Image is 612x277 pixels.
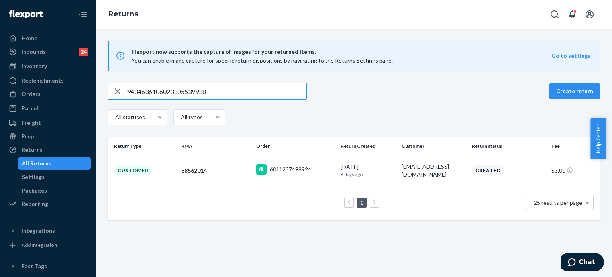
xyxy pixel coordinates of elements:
iframe: Opens a widget where you can chat to one of our agents [561,253,604,273]
div: Returns [22,146,43,154]
div: Add Integration [22,242,57,248]
button: Open account menu [582,6,598,22]
a: Freight [5,116,91,129]
div: All Returns [22,159,51,167]
a: Inventory [5,60,91,73]
div: Replenishments [22,77,64,84]
span: 25 results per page [534,199,582,206]
th: Return status [469,137,548,156]
a: Returns [108,10,138,18]
button: Go to settings [551,52,590,60]
th: RMA [178,137,253,156]
button: Help Center [590,118,606,159]
th: Fee [548,137,600,156]
div: Fast Tags [22,262,47,270]
span: You can enable image capture for specific return dispositions by navigating to the Returns Settin... [131,57,393,64]
button: Open notifications [564,6,580,22]
div: [EMAIL_ADDRESS][DOMAIN_NAME] [402,163,466,179]
div: 6011237498924 [270,165,311,173]
div: Inbounds [22,48,46,56]
a: All Returns [18,157,91,170]
div: [DATE] [341,163,395,178]
div: Orders [22,90,41,98]
a: Page 1 is your current page [359,199,365,206]
div: 24 [79,48,88,56]
a: Replenishments [5,74,91,87]
button: Create return [549,83,600,99]
a: Orders [5,88,91,100]
div: Settings [22,173,45,181]
p: 6 days ago [341,171,395,178]
td: $3.00 [548,156,600,185]
a: Add Integration [5,240,91,250]
a: Returns [5,143,91,156]
a: Inbounds24 [5,45,91,58]
div: 88562014 [181,167,250,175]
button: Close Navigation [75,6,91,22]
th: Customer [398,137,469,156]
div: Reporting [22,200,48,208]
div: All statuses [115,113,144,121]
span: Flexport now supports the capture of images for your returned items. [131,47,551,57]
div: Created [472,165,504,175]
th: Order [253,137,337,156]
a: Parcel [5,102,91,115]
div: All types [181,113,202,121]
th: Return Type [108,137,178,156]
button: Integrations [5,224,91,237]
a: Reporting [5,198,91,210]
div: Customer [114,165,152,175]
div: Freight [22,119,41,127]
a: Prep [5,130,91,143]
div: Integrations [22,227,55,235]
div: Inventory [22,62,47,70]
button: Open Search Box [547,6,563,22]
input: Search returns by rma, id, tracking number [127,83,306,99]
img: Flexport logo [9,10,43,18]
button: Fast Tags [5,260,91,273]
a: Packages [18,184,91,197]
ol: breadcrumbs [102,3,145,26]
a: Home [5,32,91,45]
a: Settings [18,171,91,183]
th: Return Created [337,137,398,156]
div: Packages [22,187,47,194]
div: Prep [22,132,34,140]
div: Home [22,34,37,42]
div: Parcel [22,104,38,112]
